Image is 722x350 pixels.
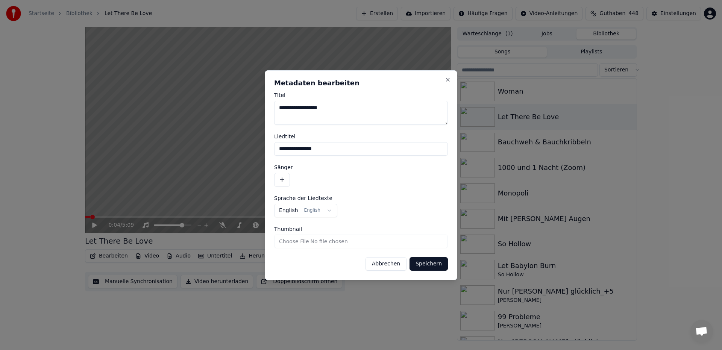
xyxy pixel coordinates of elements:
span: Sprache der Liedtexte [274,195,332,201]
button: Speichern [410,257,448,271]
label: Liedtitel [274,134,448,139]
label: Sänger [274,165,448,170]
h2: Metadaten bearbeiten [274,80,448,86]
span: Thumbnail [274,226,302,232]
label: Titel [274,92,448,98]
button: Abbrechen [366,257,407,271]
